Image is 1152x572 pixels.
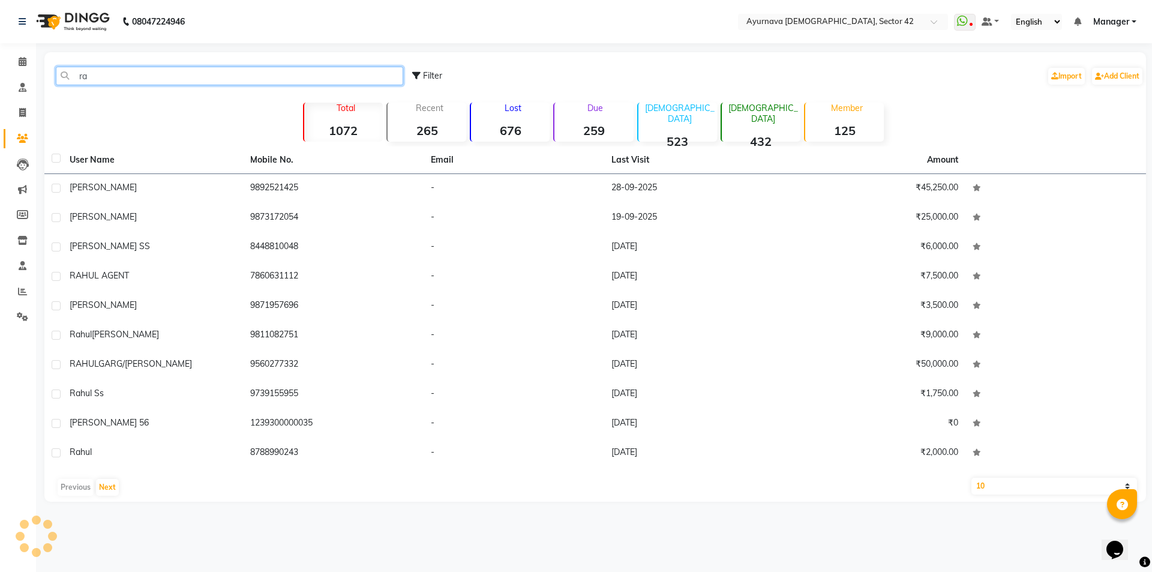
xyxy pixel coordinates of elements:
[604,233,785,262] td: [DATE]
[98,358,192,369] span: GARG/[PERSON_NAME]
[70,300,137,310] span: [PERSON_NAME]
[785,321,965,351] td: ₹9,000.00
[785,409,965,439] td: ₹0
[604,439,785,468] td: [DATE]
[92,329,159,340] span: [PERSON_NAME]
[243,203,424,233] td: 9873172054
[424,292,604,321] td: -
[70,211,137,222] span: [PERSON_NAME]
[604,409,785,439] td: [DATE]
[785,233,965,262] td: ₹6,000.00
[920,146,965,173] th: Amount
[1092,68,1142,85] a: Add Client
[557,103,633,113] p: Due
[70,447,92,457] span: rahul
[785,203,965,233] td: ₹25,000.00
[722,134,800,149] strong: 432
[70,270,129,281] span: RAHUL AGENT
[1093,16,1129,28] span: Manager
[243,409,424,439] td: 1239300000035
[243,351,424,380] td: 9560277332
[424,439,604,468] td: -
[1048,68,1085,85] a: Import
[424,233,604,262] td: -
[243,380,424,409] td: 9739155955
[785,351,965,380] td: ₹50,000.00
[243,146,424,174] th: Mobile No.
[805,123,884,138] strong: 125
[785,174,965,203] td: ₹45,250.00
[243,321,424,351] td: 9811082751
[604,146,785,174] th: Last Visit
[604,351,785,380] td: [DATE]
[604,380,785,409] td: [DATE]
[785,439,965,468] td: ₹2,000.00
[471,123,550,138] strong: 676
[604,321,785,351] td: [DATE]
[604,203,785,233] td: 19-09-2025
[604,292,785,321] td: [DATE]
[1102,524,1140,560] iframe: chat widget
[70,182,137,193] span: [PERSON_NAME]
[70,417,149,428] span: [PERSON_NAME] 56
[243,233,424,262] td: 8448810048
[424,174,604,203] td: -
[31,5,113,38] img: logo
[70,329,92,340] span: rahul
[424,321,604,351] td: -
[604,262,785,292] td: [DATE]
[392,103,466,113] p: Recent
[424,146,604,174] th: Email
[424,409,604,439] td: -
[70,388,104,399] span: rahul ss
[62,146,243,174] th: User Name
[554,123,633,138] strong: 259
[96,479,119,496] button: Next
[243,174,424,203] td: 9892521425
[309,103,383,113] p: Total
[243,262,424,292] td: 7860631112
[70,358,98,369] span: RAHUL
[388,123,466,138] strong: 265
[424,380,604,409] td: -
[810,103,884,113] p: Member
[476,103,550,113] p: Lost
[423,70,442,81] span: Filter
[56,67,403,85] input: Search by Name/Mobile/Email/Code
[424,351,604,380] td: -
[727,103,800,124] p: [DEMOGRAPHIC_DATA]
[785,292,965,321] td: ₹3,500.00
[785,380,965,409] td: ₹1,750.00
[424,203,604,233] td: -
[70,241,150,251] span: [PERSON_NAME] SS
[424,262,604,292] td: -
[243,439,424,468] td: 8788990243
[304,123,383,138] strong: 1072
[643,103,717,124] p: [DEMOGRAPHIC_DATA]
[243,292,424,321] td: 9871957696
[785,262,965,292] td: ₹7,500.00
[638,134,717,149] strong: 523
[604,174,785,203] td: 28-09-2025
[132,5,185,38] b: 08047224946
